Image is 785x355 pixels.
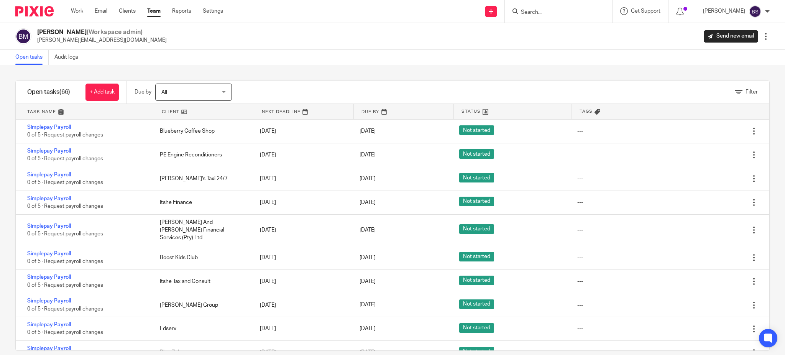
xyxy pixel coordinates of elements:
a: Work [71,7,83,15]
span: 0 of 5 · Request payroll changes [27,231,103,237]
span: Status [461,108,481,115]
div: [PERSON_NAME]'s Taxi 24/7 [152,171,252,186]
span: 0 of 5 · Request payroll changes [27,306,103,312]
span: 0 of 5 · Request payroll changes [27,180,103,185]
p: [PERSON_NAME][EMAIL_ADDRESS][DOMAIN_NAME] [37,36,167,44]
div: [DATE] [252,297,352,313]
a: Simplepay Payroll [27,172,71,177]
span: 0 of 5 · Request payroll changes [27,204,103,209]
div: Blueberry Coffee Shop [152,123,252,139]
div: --- [577,127,583,135]
div: [DATE] [252,274,352,289]
a: Clients [119,7,136,15]
div: Edserv [152,321,252,336]
div: --- [577,325,583,332]
span: (66) [59,89,70,95]
a: Send new email [704,30,758,43]
span: [DATE] [360,227,376,233]
span: 0 of 5 · Request payroll changes [27,259,103,264]
span: Not started [459,323,494,333]
a: Simplepay Payroll [27,251,71,256]
h1: Open tasks [27,88,70,96]
span: 0 of 5 · Request payroll changes [27,133,103,138]
span: Tags [580,108,593,115]
a: Settings [203,7,223,15]
input: Search [520,9,589,16]
h2: [PERSON_NAME] [37,28,167,36]
div: [PERSON_NAME] Group [152,297,252,313]
div: --- [577,175,583,182]
a: Email [95,7,107,15]
span: [DATE] [360,255,376,260]
img: svg%3E [15,28,31,44]
div: [PERSON_NAME] And [PERSON_NAME] Financial Services (Pty) Ltd [152,215,252,246]
img: Pixie [15,6,54,16]
div: [DATE] [252,222,352,238]
span: Not started [459,276,494,285]
span: [DATE] [360,279,376,284]
div: [DATE] [252,321,352,336]
span: Not started [459,252,494,261]
div: Itshe Finance [152,195,252,210]
span: Not started [459,224,494,234]
p: [PERSON_NAME] [703,7,745,15]
div: [DATE] [252,195,352,210]
span: [DATE] [360,128,376,134]
span: Not started [459,173,494,182]
div: [DATE] [252,250,352,265]
div: --- [577,151,583,159]
a: Team [147,7,161,15]
a: Simplepay Payroll [27,148,71,154]
span: Not started [459,197,494,206]
div: --- [577,278,583,285]
div: [DATE] [252,171,352,186]
a: Simplepay Payroll [27,224,71,229]
div: [DATE] [252,147,352,163]
div: [DATE] [252,123,352,139]
span: All [161,90,167,95]
span: [DATE] [360,176,376,181]
span: Not started [459,299,494,309]
span: Filter [746,89,758,95]
div: --- [577,199,583,206]
span: [DATE] [360,326,376,332]
span: (Workspace admin) [87,29,143,35]
span: 0 of 5 · Request payroll changes [27,156,103,161]
a: Simplepay Payroll [27,298,71,304]
div: Itshe Tax and Consult [152,274,252,289]
span: [DATE] [360,200,376,205]
a: Audit logs [54,50,84,65]
div: PE Engine Reconditioners [152,147,252,163]
a: Simplepay Payroll [27,125,71,130]
a: + Add task [85,84,119,101]
span: [DATE] [360,302,376,308]
div: Boost Kids Club [152,250,252,265]
span: 0 of 5 · Request payroll changes [27,330,103,335]
a: Simplepay Payroll [27,322,71,327]
p: Due by [135,88,151,96]
span: [DATE] [360,350,376,355]
div: --- [577,254,583,261]
a: Simplepay Payroll [27,196,71,201]
img: svg%3E [749,5,761,18]
span: Not started [459,149,494,159]
div: --- [577,301,583,309]
span: [DATE] [360,152,376,158]
a: Simplepay Payroll [27,346,71,351]
div: --- [577,226,583,234]
a: Reports [172,7,191,15]
span: Get Support [631,8,660,14]
a: Open tasks [15,50,49,65]
span: Not started [459,125,494,135]
a: Simplepay Payroll [27,274,71,280]
span: 0 of 5 · Request payroll changes [27,283,103,288]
